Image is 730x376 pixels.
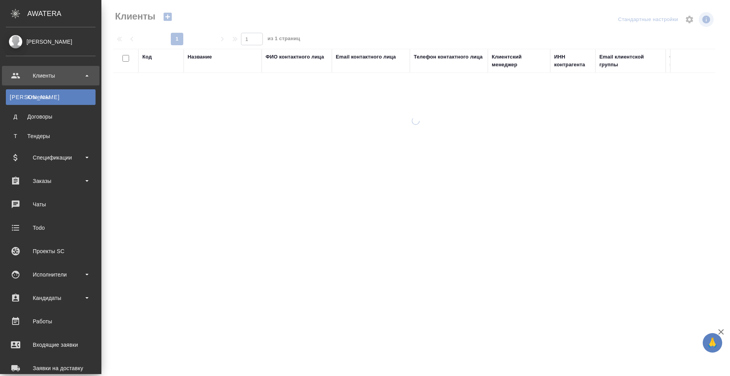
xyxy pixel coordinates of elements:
[6,316,96,327] div: Работы
[10,113,92,121] div: Договоры
[6,37,96,46] div: [PERSON_NAME]
[6,362,96,374] div: Заявки на доставку
[6,109,96,124] a: ДДоговоры
[6,339,96,351] div: Входящие заявки
[188,53,212,61] div: Название
[6,222,96,234] div: Todo
[414,53,483,61] div: Телефон контактного лица
[10,93,92,101] div: Клиенты
[6,175,96,187] div: Заказы
[6,269,96,280] div: Исполнители
[599,53,662,69] div: Email клиентской группы
[6,128,96,144] a: ТТендеры
[2,312,99,331] a: Работы
[2,195,99,214] a: Чаты
[670,53,724,69] div: Ответственная команда
[6,70,96,82] div: Клиенты
[554,53,592,69] div: ИНН контрагента
[6,152,96,163] div: Спецификации
[142,53,152,61] div: Код
[2,241,99,261] a: Проекты SC
[6,292,96,304] div: Кандидаты
[2,218,99,238] a: Todo
[336,53,396,61] div: Email контактного лица
[6,89,96,105] a: [PERSON_NAME]Клиенты
[6,199,96,210] div: Чаты
[27,6,101,21] div: AWATERA
[6,245,96,257] div: Проекты SC
[2,335,99,355] a: Входящие заявки
[10,132,92,140] div: Тендеры
[492,53,546,69] div: Клиентский менеджер
[703,333,722,353] button: 🙏
[706,335,719,351] span: 🙏
[266,53,324,61] div: ФИО контактного лица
